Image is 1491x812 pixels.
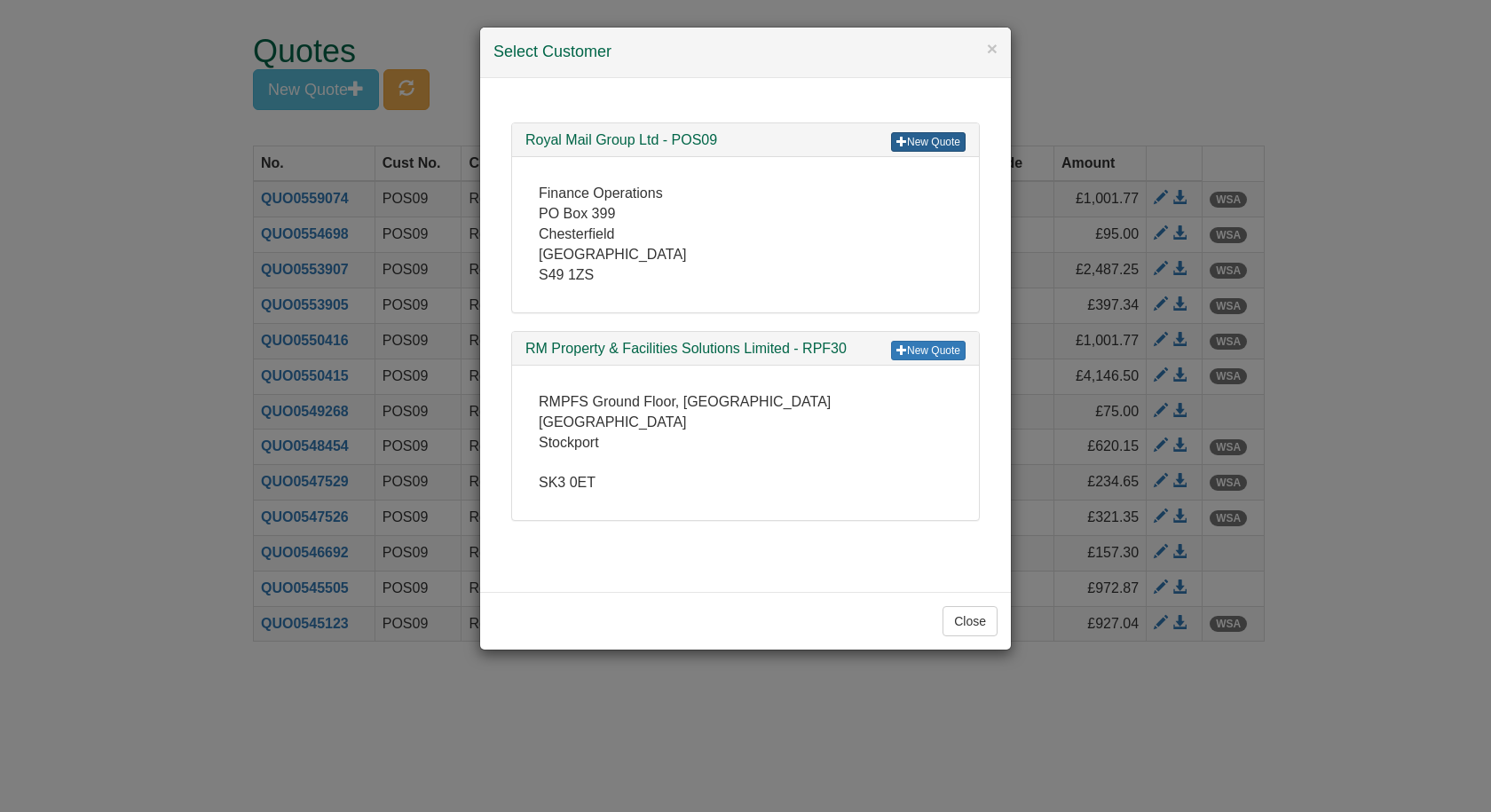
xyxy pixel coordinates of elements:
[539,226,614,241] span: Chesterfield
[539,435,599,450] span: Stockport
[891,132,966,152] a: New Quote
[493,41,998,64] h4: Select Customer
[539,394,831,409] span: RMPFS Ground Floor, [GEOGRAPHIC_DATA]
[539,206,615,221] span: PO Box 399
[891,341,966,360] a: New Quote
[987,39,998,58] button: ×
[525,341,966,357] h3: RM Property & Facilities Solutions Limited - RPF30
[539,247,687,262] span: [GEOGRAPHIC_DATA]
[539,185,663,201] span: Finance Operations
[539,414,687,430] span: [GEOGRAPHIC_DATA]
[539,475,596,490] span: SK3 0ET
[539,267,594,282] span: S49 1ZS
[943,606,998,636] button: Close
[525,132,966,148] h3: Royal Mail Group Ltd - POS09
